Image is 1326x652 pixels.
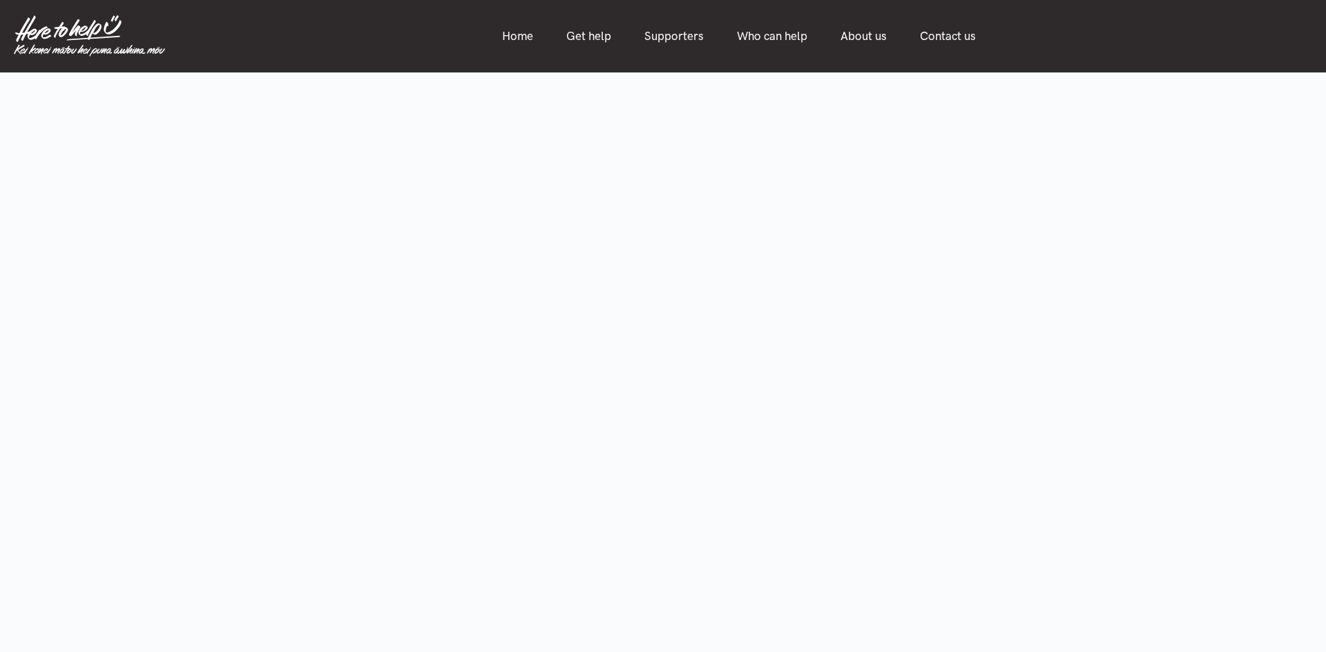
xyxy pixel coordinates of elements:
img: Home [14,15,165,57]
a: Get help [550,21,628,51]
a: Home [486,21,550,51]
a: Supporters [628,21,720,51]
a: Contact us [903,21,992,51]
a: Who can help [720,21,824,51]
a: About us [824,21,903,51]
